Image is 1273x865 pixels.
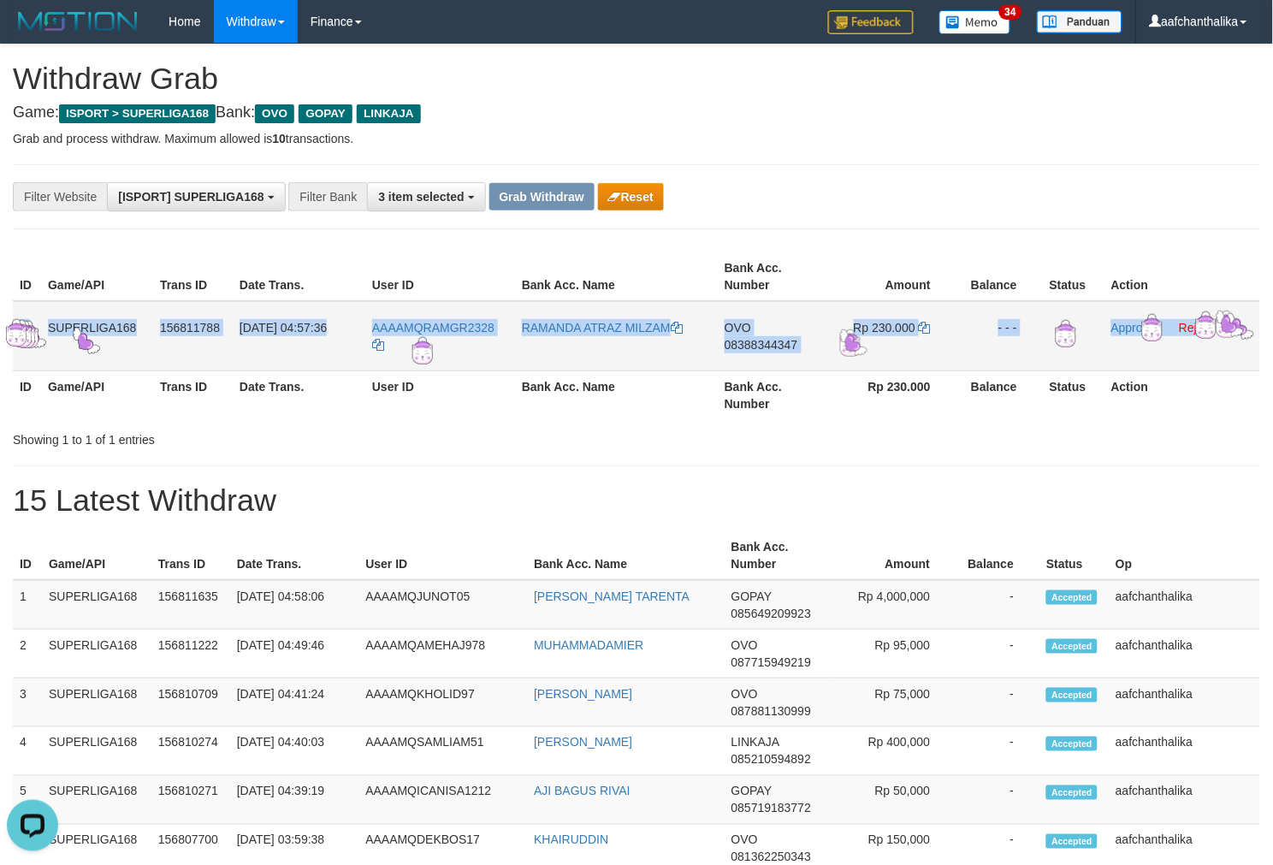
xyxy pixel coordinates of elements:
[956,301,1043,371] td: - - -
[1037,10,1122,33] img: panduan.png
[1046,785,1098,800] span: Accepted
[1109,630,1260,678] td: aafchanthalika
[534,736,632,749] a: [PERSON_NAME]
[854,321,915,335] span: Rp 230.000
[731,736,779,749] span: LINKAJA
[731,833,758,847] span: OVO
[59,104,216,123] span: ISPORT > SUPERLIGA168
[118,190,263,204] span: [ISPORT] SUPERLIGA168
[1043,370,1104,419] th: Status
[725,531,831,580] th: Bank Acc. Number
[41,301,153,371] td: SUPERLIGA168
[107,182,285,211] button: [ISPORT] SUPERLIGA168
[1046,590,1098,605] span: Accepted
[1104,370,1260,419] th: Action
[13,630,42,678] td: 2
[1043,252,1104,301] th: Status
[534,687,632,701] a: [PERSON_NAME]
[725,338,798,352] span: Copy 08388344347 to clipboard
[919,321,931,335] a: Copy 230000 to clipboard
[828,10,914,34] img: Feedback.jpg
[956,531,1039,580] th: Balance
[831,678,956,727] td: Rp 75,000
[13,301,41,371] td: 1
[41,252,153,301] th: Game/API
[831,580,956,630] td: Rp 4,000,000
[13,370,41,419] th: ID
[233,370,365,419] th: Date Trans.
[1039,531,1109,580] th: Status
[1104,252,1260,301] th: Action
[230,776,359,825] td: [DATE] 04:39:19
[515,252,718,301] th: Bank Acc. Name
[151,678,230,727] td: 156810709
[725,321,751,335] span: OVO
[731,753,811,767] span: Copy 085210594892 to clipboard
[831,727,956,776] td: Rp 400,000
[230,630,359,678] td: [DATE] 04:49:46
[731,802,811,815] span: Copy 085719183772 to clipboard
[42,630,151,678] td: SUPERLIGA168
[358,531,527,580] th: User ID
[42,727,151,776] td: SUPERLIGA168
[826,370,956,419] th: Rp 230.000
[956,776,1039,825] td: -
[731,850,811,864] span: Copy 081362250343 to clipboard
[956,678,1039,727] td: -
[598,183,664,210] button: Reset
[13,424,518,448] div: Showing 1 to 1 of 1 entries
[367,182,485,211] button: 3 item selected
[1111,321,1156,335] a: Approve
[1179,321,1213,335] a: Reject
[534,638,643,652] a: MUHAMMADAMIER
[358,727,527,776] td: AAAAMQSAMLIAM51
[1046,639,1098,654] span: Accepted
[13,483,1260,518] h1: 15 Latest Withdraw
[151,580,230,630] td: 156811635
[731,590,772,603] span: GOPAY
[831,531,956,580] th: Amount
[718,370,826,419] th: Bank Acc. Number
[358,580,527,630] td: AAAAMQJUNOT05
[956,252,1043,301] th: Balance
[357,104,421,123] span: LINKAJA
[230,678,359,727] td: [DATE] 04:41:24
[956,630,1039,678] td: -
[42,580,151,630] td: SUPERLIGA168
[731,638,758,652] span: OVO
[13,727,42,776] td: 4
[534,833,608,847] a: KHAIRUDDIN
[534,590,690,603] a: [PERSON_NAME] TARENTA
[956,370,1043,419] th: Balance
[160,321,220,335] span: 156811788
[956,580,1039,630] td: -
[288,182,367,211] div: Filter Bank
[153,252,233,301] th: Trans ID
[731,704,811,718] span: Copy 087881130999 to clipboard
[1109,531,1260,580] th: Op
[7,7,58,58] button: Open LiveChat chat widget
[13,531,42,580] th: ID
[831,630,956,678] td: Rp 95,000
[718,252,826,301] th: Bank Acc. Number
[230,531,359,580] th: Date Trans.
[13,252,41,301] th: ID
[999,4,1022,20] span: 34
[151,531,230,580] th: Trans ID
[731,655,811,669] span: Copy 087715949219 to clipboard
[151,776,230,825] td: 156810271
[13,62,1260,96] h1: Withdraw Grab
[42,678,151,727] td: SUPERLIGA168
[230,580,359,630] td: [DATE] 04:58:06
[13,678,42,727] td: 3
[1046,737,1098,751] span: Accepted
[378,190,464,204] span: 3 item selected
[240,321,327,335] span: [DATE] 04:57:36
[358,776,527,825] td: AAAAMQICANISA1212
[939,10,1011,34] img: Button%20Memo.svg
[1046,834,1098,849] span: Accepted
[13,104,1260,121] h4: Game: Bank:
[527,531,724,580] th: Bank Acc. Name
[731,607,811,620] span: Copy 085649209923 to clipboard
[358,678,527,727] td: AAAAMQKHOLID97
